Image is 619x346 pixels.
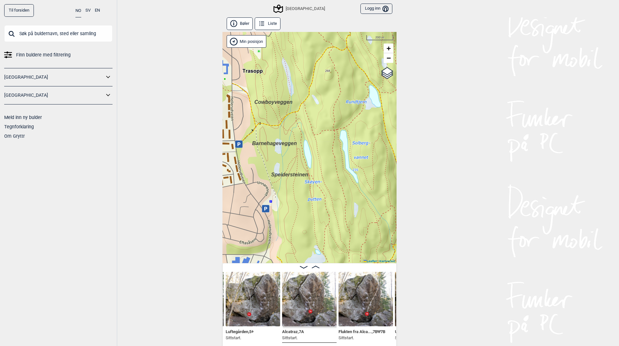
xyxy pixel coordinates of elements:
[387,44,391,52] span: +
[271,171,275,175] div: Speidersteinen
[378,259,378,263] span: |
[366,35,393,40] div: 200 m
[282,335,304,341] p: Sittstart.
[274,5,325,13] div: [GEOGRAPHIC_DATA]
[384,44,393,53] a: Zoom in
[339,272,393,326] img: Flukten fra Alcatraz 200416
[4,4,34,17] a: Til forsiden
[4,25,113,42] input: Søk på buldernavn, sted eller samling
[282,328,304,334] span: Alcatraz , 7A
[16,50,71,60] span: Finn buldere med filtrering
[4,91,104,100] a: [GEOGRAPHIC_DATA]
[381,66,393,80] a: Layers
[226,328,254,334] span: Luftegården , 5+
[395,328,421,334] span: Underkøya , 6A
[85,4,91,17] button: SV
[254,99,292,105] span: Cowboyveggen
[252,140,256,143] div: Barnehageveggen
[226,272,280,326] img: Luftegarden 200416
[387,54,391,62] span: −
[227,17,253,30] button: Bøler
[339,328,385,334] span: Flukten fra Alca... , 7B Ψ 7B
[395,272,449,326] img: Underkoya 201102
[254,98,258,102] div: Cowboyveggen
[271,172,308,177] span: Speidersteinen
[339,335,385,341] p: Sittstart.
[252,141,297,146] span: Barnehageveggen
[360,4,392,14] button: Logg inn
[4,115,42,120] a: Meld inn ny bulder
[226,335,254,341] p: Sittstart.
[282,272,337,326] img: Alcatraz
[75,4,81,17] button: NO
[4,50,113,60] a: Finn buldere med filtrering
[4,73,104,82] a: [GEOGRAPHIC_DATA]
[379,259,395,263] a: Kartverket
[227,35,266,48] div: Vis min posisjon
[4,133,25,139] a: Om Gryttr
[395,335,421,341] p: Sittstart.
[95,4,100,17] button: EN
[255,17,280,30] button: Liste
[384,53,393,63] a: Zoom out
[4,124,34,129] a: Tegnforklaring
[364,259,377,263] a: Leaflet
